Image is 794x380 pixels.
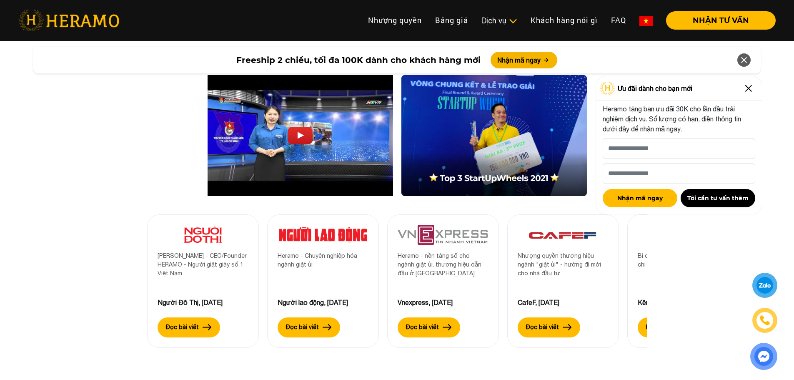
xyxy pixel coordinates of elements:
a: NHẬN TƯ VẤN [659,17,776,24]
div: CafeF, [DATE] [518,297,609,307]
label: Đọc bài viết [406,323,439,332]
a: phone-icon [754,309,776,332]
img: phone-icon [760,316,770,325]
img: vn-flag.png [639,16,653,26]
div: Nhượng quyền thương hiệu ngành "giặt ủi" - hướng đi mới cho nhà đầu tư [518,252,609,297]
div: Heramo - Chuyên nghiệp hóa ngành giặt ủi [278,252,368,297]
img: top-3-start-up.png [429,173,559,183]
p: Heramo tặng bạn ưu đãi 30K cho lần đầu trải nghiệm dịch vụ. Số lượng có hạn, điền thông tin dưới ... [603,104,755,134]
button: NHẬN TƯ VẤN [666,11,776,30]
div: Kênh 14, [DATE] [638,297,729,307]
button: Nhận mã ngay [491,52,557,68]
img: heramo-logo.png [18,10,119,31]
div: [PERSON_NAME] - CEO/Founder HERAMO - Người giặt giày số 1 Việt Nam [158,252,248,297]
div: Người lao động, [DATE] [278,297,368,307]
div: Dịch vụ [481,15,517,26]
img: arrow [563,324,572,330]
img: 8.png [638,225,729,245]
label: Đọc bài viết [526,323,559,332]
label: Đọc bài viết [646,323,679,332]
img: 9.png [398,225,488,245]
img: 3.png [518,225,609,245]
img: 10.png [278,225,368,245]
img: arrow [443,324,452,330]
img: Play Video [288,127,313,144]
img: arrow [323,324,332,330]
img: image_1.png [401,75,587,196]
a: Bảng giá [428,11,475,29]
div: Vnexpress, [DATE] [398,297,488,307]
a: Khách hàng nói gì [524,11,604,29]
img: Close [742,82,755,95]
div: Người Đô Thị, [DATE] [158,297,248,307]
img: 11.png [158,225,248,245]
button: Nhận mã ngay [603,189,677,207]
label: Đọc bài viết [286,323,319,332]
label: Đọc bài viết [166,323,199,332]
span: Ưu đãi dành cho bạn mới [618,83,692,93]
img: Logo [600,82,616,95]
div: Heramo - nền tảng số cho ngành giặt ủi, thương hiệu dẫn đầu ở [GEOGRAPHIC_DATA] [398,252,488,297]
img: Heramo introduction video [208,75,393,196]
div: Bí quyết tiết kiệm thời gian và chi phí cho mùa Tết [638,252,729,297]
span: Freeship 2 chiều, tối đa 100K dành cho khách hàng mới [236,54,481,66]
a: FAQ [604,11,633,29]
img: arrow [203,324,212,330]
button: Đọc bài viết [158,317,220,337]
button: Tôi cần tư vấn thêm [681,189,755,207]
a: Nhượng quyền [361,11,428,29]
img: subToggleIcon [508,17,517,25]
